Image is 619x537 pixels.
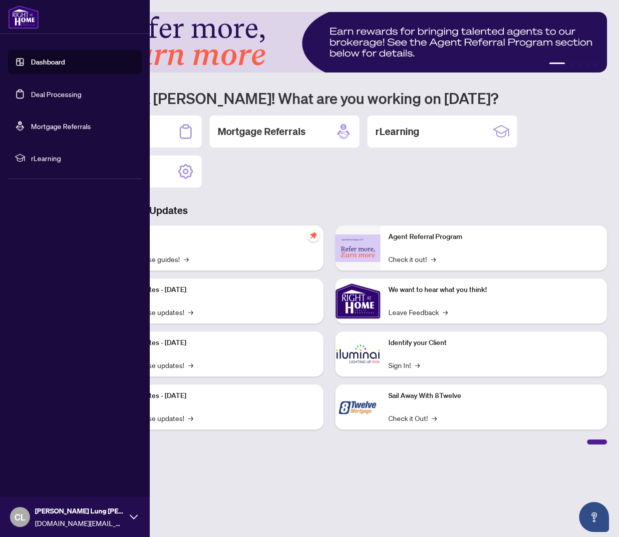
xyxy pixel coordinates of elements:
[388,412,437,423] a: Check it Out!→
[388,359,420,370] a: Sign In!→
[432,412,437,423] span: →
[52,12,607,72] img: Slide 0
[388,337,599,348] p: Identify your Client
[31,89,81,98] a: Deal Processing
[335,278,380,323] img: We want to hear what you think!
[388,390,599,401] p: Sail Away With 8Twelve
[569,62,573,66] button: 2
[188,359,193,370] span: →
[35,517,125,528] span: [DOMAIN_NAME][EMAIL_ADDRESS][DOMAIN_NAME]
[577,62,581,66] button: 3
[375,124,419,138] h2: rLearning
[415,359,420,370] span: →
[8,5,39,29] img: logo
[52,88,607,107] h1: Welcome back [PERSON_NAME]! What are you working on [DATE]?
[388,284,599,295] p: We want to hear what you think!
[308,229,319,241] span: pushpin
[31,57,65,66] a: Dashboard
[184,253,189,264] span: →
[14,510,25,524] span: CL
[31,152,135,163] span: rLearning
[443,306,448,317] span: →
[335,384,380,429] img: Sail Away With 8Twelve
[335,331,380,376] img: Identify your Client
[105,284,315,295] p: Platform Updates - [DATE]
[593,62,597,66] button: 5
[105,231,315,242] p: Self-Help
[431,253,436,264] span: →
[31,121,91,130] a: Mortgage Referrals
[52,203,607,217] h3: Brokerage & Industry Updates
[105,390,315,401] p: Platform Updates - [DATE]
[188,306,193,317] span: →
[35,505,125,516] span: [PERSON_NAME] Lung [PERSON_NAME]
[388,231,599,242] p: Agent Referral Program
[579,502,609,532] button: Open asap
[549,62,565,66] button: 1
[388,306,448,317] a: Leave Feedback→
[105,337,315,348] p: Platform Updates - [DATE]
[218,124,306,138] h2: Mortgage Referrals
[585,62,589,66] button: 4
[388,253,436,264] a: Check it out!→
[335,234,380,262] img: Agent Referral Program
[188,412,193,423] span: →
